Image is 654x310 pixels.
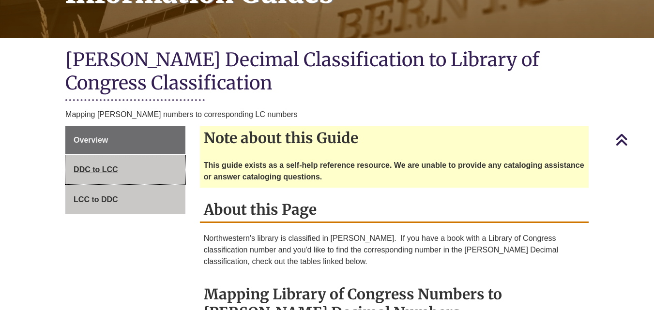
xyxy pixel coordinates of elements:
[65,126,185,155] a: Overview
[204,233,585,267] p: Northwestern's library is classified in [PERSON_NAME]. If you have a book with a Library of Congr...
[74,165,118,174] span: DDC to LCC
[65,110,297,118] span: Mapping [PERSON_NAME] numbers to corresponding LC numbers
[65,155,185,184] a: DDC to LCC
[65,48,589,97] h1: [PERSON_NAME] Decimal Classification to Library of Congress Classification
[65,185,185,214] a: LCC to DDC
[615,133,652,146] a: Back to Top
[204,161,584,181] strong: This guide exists as a self-help reference resource. We are unable to provide any cataloging assi...
[65,126,185,214] div: Guide Page Menu
[74,136,108,144] span: Overview
[200,126,589,150] h2: Note about this Guide
[200,197,589,223] h2: About this Page
[74,195,118,204] span: LCC to DDC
